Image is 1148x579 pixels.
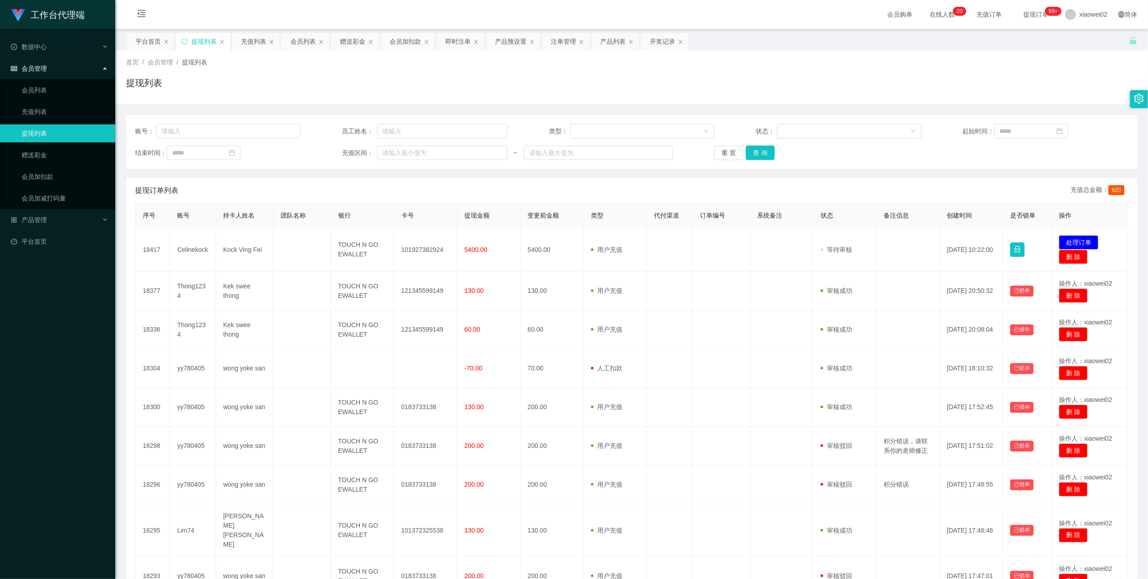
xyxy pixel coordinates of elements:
td: 121345599149 [394,272,457,310]
td: TOUCH N GO EWALLET [331,465,394,504]
span: 备注信息 [884,212,909,219]
div: 产品预设置 [495,33,526,50]
td: 70.00 [521,349,584,388]
span: 变更前金额 [528,212,559,219]
span: 130.00 [464,527,484,534]
td: TOUCH N GO EWALLET [331,310,394,349]
span: 在线人数 [926,11,960,18]
span: 审核成功 [821,527,852,534]
i: 图标: calendar [229,150,235,156]
i: 图标: calendar [1057,128,1063,134]
span: 卡号 [401,212,414,219]
div: 充值总金额： [1071,185,1128,196]
span: 是否锁单 [1010,212,1035,219]
span: 账号： [135,127,156,136]
i: 图标: close [163,39,169,45]
i: 图标: table [11,65,17,72]
input: 请输入最小值为 [377,146,508,160]
input: 请输入最大值为 [524,146,673,160]
td: TOUCH N GO EWALLET [331,388,394,427]
button: 处理订单 [1059,235,1098,250]
td: 5400.00 [521,228,584,272]
span: 充值订单 [972,11,1007,18]
a: 工作台代理端 [11,11,85,18]
td: TOUCH N GO EWALLET [331,427,394,465]
span: 创建时间 [947,212,972,219]
span: / [142,59,144,66]
button: 查 询 [746,146,775,160]
a: 会员列表 [22,81,108,99]
td: 18336 [136,310,170,349]
td: 200.00 [521,465,584,504]
span: 审核驳回 [821,442,852,449]
div: 赠送彩金 [340,33,365,50]
span: 类型 [591,212,603,219]
td: 60.00 [521,310,584,349]
span: 账号 [177,212,190,219]
span: 持卡人姓名 [223,212,255,219]
span: 状态： [756,127,777,136]
i: 图标: down [911,128,916,135]
td: 18417 [136,228,170,272]
img: logo.9652507e.png [11,9,25,22]
td: yy780405 [170,349,216,388]
button: 删 除 [1059,482,1088,497]
i: 图标: close [318,39,324,45]
div: 会员列表 [290,33,316,50]
td: yy780405 [170,388,216,427]
span: 60.00 [464,326,480,333]
i: 图标: unlock [1129,36,1137,45]
span: 操作人：xiaowei02 [1059,435,1112,442]
button: 已锁单 [1010,324,1034,335]
td: 18298 [136,427,170,465]
span: 序号 [143,212,155,219]
span: 操作人：xiaowei02 [1059,520,1112,527]
td: 121345599149 [394,310,457,349]
td: 200.00 [521,388,584,427]
p: 2 [957,7,960,16]
span: 用户充值 [591,403,622,410]
span: 审核成功 [821,287,852,294]
i: 图标: close [529,39,535,45]
span: 130.00 [464,403,484,410]
span: 系统备注 [758,212,783,219]
td: 18300 [136,388,170,427]
td: wong yoke san [216,465,274,504]
button: 已锁单 [1010,286,1034,296]
button: 重 置 [714,146,743,160]
td: yy780405 [170,465,216,504]
button: 删 除 [1059,405,1088,419]
td: TOUCH N GO EWALLET [331,272,394,310]
i: 图标: global [1118,11,1125,18]
span: 审核驳回 [821,481,852,488]
span: 提现订单列表 [135,185,178,196]
i: 图标: close [368,39,373,45]
input: 请输入 [377,124,508,138]
td: [DATE] 17:52:45 [940,388,1003,427]
button: 图标: lock [1010,242,1025,257]
span: 提现金额 [464,212,490,219]
span: 起始时间： [963,127,994,136]
button: 已锁单 [1010,479,1034,490]
i: 图标: close [219,39,225,45]
span: 操作 [1059,212,1071,219]
button: 删 除 [1059,250,1088,264]
i: 图标: check-circle-o [11,44,17,50]
i: 图标: close [678,39,683,45]
span: 操作人：xiaowei02 [1059,280,1112,287]
td: [DATE] 20:08:04 [940,310,1003,349]
td: wong yoke san [216,349,274,388]
span: 首页 [126,59,139,66]
div: 平台首页 [136,33,161,50]
div: 充值列表 [241,33,266,50]
span: 等待审核 [821,246,852,253]
div: 产品列表 [600,33,626,50]
button: 已锁单 [1010,525,1034,536]
h1: 提现列表 [126,76,162,90]
i: 图标: appstore-o [11,217,17,223]
a: 图标: dashboard平台首页 [11,233,108,251]
span: 充值区间： [342,148,377,158]
td: [DATE] 10:22:00 [940,228,1003,272]
td: TOUCH N GO EWALLET [331,228,394,272]
a: 提现列表 [22,124,108,142]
